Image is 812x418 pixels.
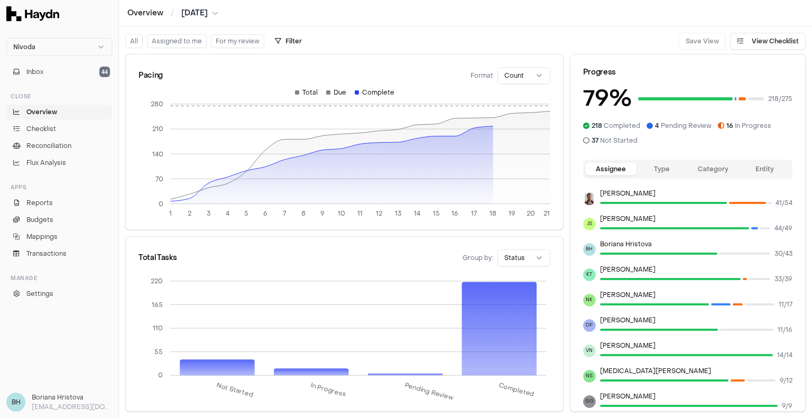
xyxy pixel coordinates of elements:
[592,122,602,130] span: 218
[244,209,248,218] tspan: 5
[592,136,638,145] span: Not Started
[153,324,163,332] tspan: 110
[320,209,325,218] tspan: 9
[226,209,229,218] tspan: 4
[730,33,806,50] button: View Checklist
[26,232,58,241] span: Mappings
[152,150,163,159] tspan: 140
[774,249,792,258] span: 30 / 43
[414,209,420,218] tspan: 14
[600,189,792,198] p: [PERSON_NAME]
[152,300,163,309] tspan: 165
[127,8,163,18] a: Overview
[169,7,176,18] span: /
[776,199,792,207] span: 41 / 54
[395,209,401,218] tspan: 13
[26,249,67,258] span: Transactions
[583,345,596,357] span: VN
[739,163,790,175] button: Entity
[26,215,53,225] span: Budgets
[6,38,112,56] button: Nivoda
[139,253,177,263] div: Total Tasks
[155,348,163,356] tspan: 55
[127,8,218,18] nav: breadcrumb
[310,381,348,398] tspan: In Progress
[159,371,163,379] tspan: 0
[13,43,35,51] span: Nivoda
[6,64,112,79] button: Inbox44
[688,163,739,175] button: Category
[583,82,632,115] h3: 79 %
[600,240,792,248] p: Boriana Hristova
[600,341,792,350] p: [PERSON_NAME]
[780,376,792,385] span: 9 / 12
[583,319,596,332] span: DP
[726,122,733,130] span: 16
[6,122,112,136] a: Checklist
[26,289,53,299] span: Settings
[655,122,659,130] span: 4
[432,209,439,218] tspan: 15
[600,265,792,274] p: [PERSON_NAME]
[151,100,163,108] tspan: 280
[636,163,688,175] button: Type
[6,229,112,244] a: Mappings
[6,212,112,227] a: Budgets
[355,88,394,97] div: Complete
[181,8,208,18] span: [DATE]
[490,209,496,218] tspan: 18
[463,254,493,262] span: Group by:
[6,270,112,286] div: Manage
[26,107,57,117] span: Overview
[295,88,318,97] div: Total
[207,209,210,218] tspan: 3
[600,291,792,299] p: [PERSON_NAME]
[585,163,636,175] button: Assignee
[6,6,59,21] img: Haydn Logo
[583,67,792,78] div: Progress
[583,218,596,230] span: JS
[337,209,345,218] tspan: 10
[600,316,792,324] p: [PERSON_NAME]
[6,393,25,412] span: BH
[583,395,596,408] span: GG
[774,224,792,233] span: 44 / 49
[6,155,112,170] a: Flux Analysis
[726,122,771,130] span: In Progress
[188,209,191,218] tspan: 2
[583,370,596,383] span: NS
[527,209,535,218] tspan: 20
[583,268,596,281] span: KT
[509,209,515,218] tspan: 19
[159,200,163,208] tspan: 0
[592,136,598,145] span: 37
[181,8,218,18] button: [DATE]
[600,392,792,401] p: [PERSON_NAME]
[326,88,346,97] div: Due
[301,209,306,218] tspan: 8
[777,351,792,359] span: 14 / 14
[471,209,477,218] tspan: 17
[32,393,112,402] h3: Boriana Hristova
[152,125,163,133] tspan: 210
[26,124,56,134] span: Checklist
[583,294,596,306] span: NK
[499,381,536,398] tspan: Completed
[583,243,596,256] span: BH
[151,277,163,285] tspan: 220
[26,198,53,208] span: Reports
[768,95,792,103] span: 218 / 275
[125,34,143,48] button: All
[32,402,112,412] p: [EMAIL_ADDRESS][DOMAIN_NAME]
[263,209,267,218] tspan: 6
[782,402,792,410] span: 9 / 9
[139,70,163,81] div: Pacing
[774,275,792,283] span: 33 / 39
[283,209,286,218] tspan: 7
[6,105,112,119] a: Overview
[357,209,363,218] tspan: 11
[6,286,112,301] a: Settings
[583,192,596,205] img: JP Smit
[543,209,550,218] tspan: 21
[6,196,112,210] a: Reports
